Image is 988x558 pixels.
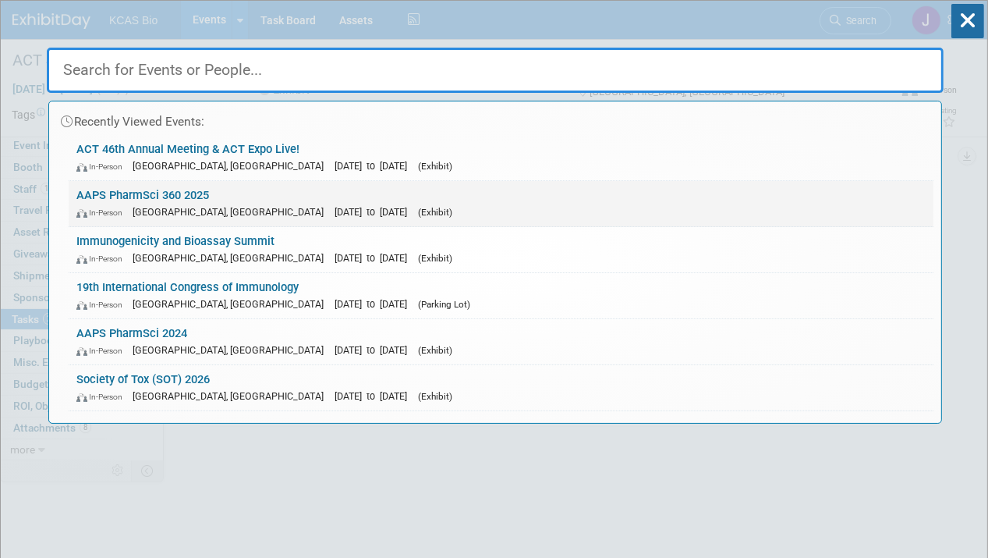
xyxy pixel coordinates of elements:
span: [DATE] to [DATE] [335,252,415,264]
a: ACT 46th Annual Meeting & ACT Expo Live! In-Person [GEOGRAPHIC_DATA], [GEOGRAPHIC_DATA] [DATE] to... [69,135,933,180]
a: 19th International Congress of Immunology In-Person [GEOGRAPHIC_DATA], [GEOGRAPHIC_DATA] [DATE] t... [69,273,933,318]
span: In-Person [76,300,129,310]
div: Recently Viewed Events: [57,101,933,135]
span: In-Person [76,162,129,172]
span: [GEOGRAPHIC_DATA], [GEOGRAPHIC_DATA] [133,252,331,264]
span: [DATE] to [DATE] [335,390,415,402]
span: [DATE] to [DATE] [335,160,415,172]
span: [DATE] to [DATE] [335,206,415,218]
span: (Exhibit) [418,161,452,172]
span: (Exhibit) [418,345,452,356]
span: (Exhibit) [418,391,452,402]
span: In-Person [76,254,129,264]
span: (Exhibit) [418,207,452,218]
a: Immunogenicity and Bioassay Summit In-Person [GEOGRAPHIC_DATA], [GEOGRAPHIC_DATA] [DATE] to [DATE... [69,227,933,272]
span: [GEOGRAPHIC_DATA], [GEOGRAPHIC_DATA] [133,206,331,218]
span: [GEOGRAPHIC_DATA], [GEOGRAPHIC_DATA] [133,160,331,172]
span: [DATE] to [DATE] [335,344,415,356]
span: In-Person [76,208,129,218]
a: AAPS PharmSci 2024 In-Person [GEOGRAPHIC_DATA], [GEOGRAPHIC_DATA] [DATE] to [DATE] (Exhibit) [69,319,933,364]
span: (Exhibit) [418,253,452,264]
span: [GEOGRAPHIC_DATA], [GEOGRAPHIC_DATA] [133,390,331,402]
span: [GEOGRAPHIC_DATA], [GEOGRAPHIC_DATA] [133,298,331,310]
span: [GEOGRAPHIC_DATA], [GEOGRAPHIC_DATA] [133,344,331,356]
span: (Parking Lot) [418,299,470,310]
a: Society of Tox (SOT) 2026 In-Person [GEOGRAPHIC_DATA], [GEOGRAPHIC_DATA] [DATE] to [DATE] (Exhibit) [69,365,933,411]
a: AAPS PharmSci 360 2025 In-Person [GEOGRAPHIC_DATA], [GEOGRAPHIC_DATA] [DATE] to [DATE] (Exhibit) [69,181,933,226]
span: In-Person [76,346,129,356]
span: In-Person [76,392,129,402]
input: Search for Events or People... [47,48,944,93]
span: [DATE] to [DATE] [335,298,415,310]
